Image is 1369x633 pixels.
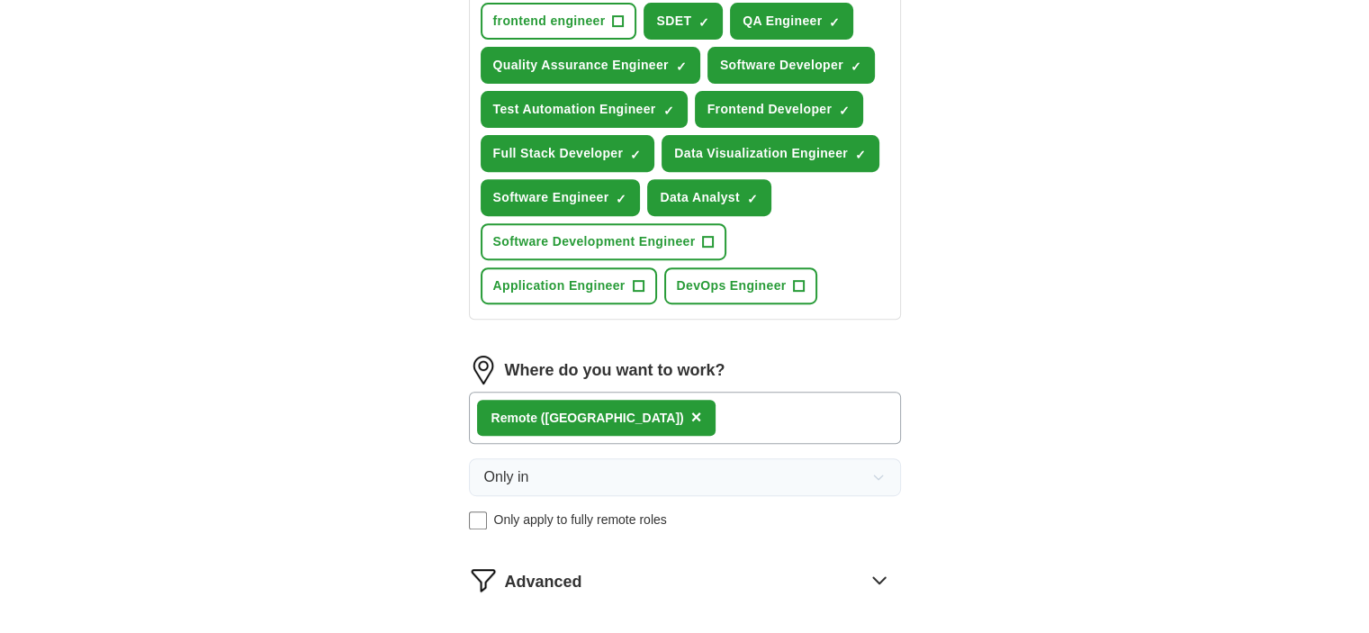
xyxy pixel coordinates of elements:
span: ✓ [829,15,840,30]
button: Software Development Engineer [481,223,727,260]
span: ✓ [616,192,626,206]
span: Application Engineer [493,276,626,295]
button: SDET✓ [644,3,723,40]
span: DevOps Engineer [677,276,787,295]
span: Data Analyst [660,188,740,207]
span: Only apply to fully remote roles [494,511,667,529]
span: Software Engineer [493,188,609,207]
span: Quality Assurance Engineer [493,56,669,75]
input: Only apply to fully remote roles [469,511,487,529]
button: Test Automation Engineer✓ [481,91,688,128]
button: Software Engineer✓ [481,179,641,216]
span: QA Engineer [743,12,822,31]
span: frontend engineer [493,12,606,31]
button: Only in [469,458,901,496]
span: Frontend Developer [707,100,833,119]
button: Data Analyst✓ [647,179,771,216]
span: Software Developer [720,56,843,75]
button: DevOps Engineer [664,267,818,304]
span: Software Development Engineer [493,232,696,251]
div: Remote ([GEOGRAPHIC_DATA]) [491,409,684,428]
span: ✓ [630,148,641,162]
span: ✓ [851,59,861,74]
span: Full Stack Developer [493,144,624,163]
span: ✓ [839,104,850,118]
span: Data Visualization Engineer [674,144,848,163]
span: Only in [484,466,529,488]
span: ✓ [747,192,758,206]
img: filter [469,565,498,594]
span: SDET [656,12,691,31]
span: ✓ [855,148,866,162]
button: Frontend Developer✓ [695,91,864,128]
button: Software Developer✓ [707,47,875,84]
button: Application Engineer [481,267,657,304]
button: Full Stack Developer✓ [481,135,655,172]
span: ✓ [698,15,709,30]
span: ✓ [676,59,687,74]
span: ✓ [663,104,674,118]
button: frontend engineer [481,3,637,40]
button: Data Visualization Engineer✓ [662,135,879,172]
span: Test Automation Engineer [493,100,656,119]
button: QA Engineer✓ [730,3,853,40]
label: Where do you want to work? [505,358,725,383]
img: location.png [469,356,498,384]
button: Quality Assurance Engineer✓ [481,47,700,84]
button: × [691,404,702,431]
span: × [691,407,702,427]
span: Advanced [505,570,582,594]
